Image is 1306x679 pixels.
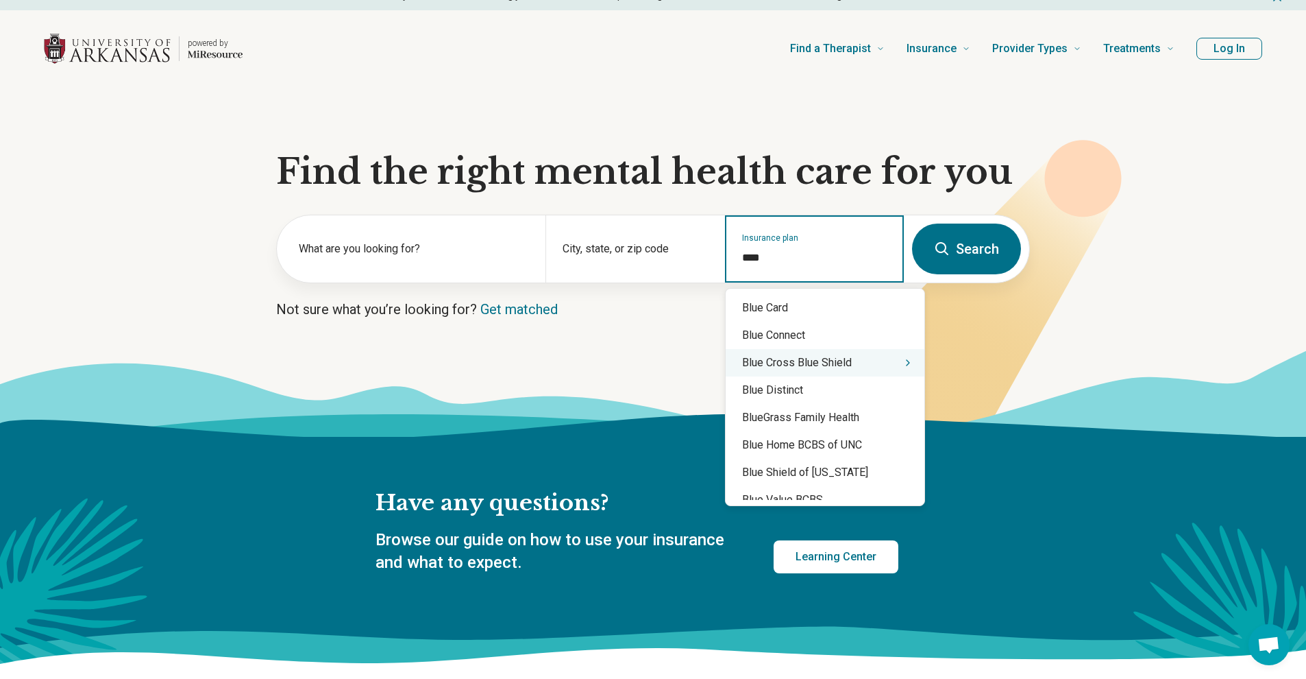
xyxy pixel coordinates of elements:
[188,38,243,49] p: powered by
[726,377,924,404] div: Blue Distinct
[726,322,924,349] div: Blue Connect
[726,349,924,377] div: Blue Cross Blue Shield
[1196,38,1262,60] button: Log In
[44,27,243,71] a: Home page
[992,39,1068,58] span: Provider Types
[1248,624,1290,665] div: Open chat
[774,540,898,573] a: Learning Center
[912,224,1021,274] button: Search
[726,486,924,514] div: Blue Value BCBS
[299,241,529,257] label: What are you looking for?
[726,294,924,500] div: Suggestions
[726,431,924,459] div: Blue Home BCBS of UNC
[790,39,871,58] span: Find a Therapist
[726,294,924,322] div: Blue Card
[1103,39,1161,58] span: Treatments
[480,301,558,318] a: Get matched
[276,300,1030,319] p: Not sure what you’re looking for?
[276,152,1030,193] h1: Find the right mental health care for you
[726,404,924,431] div: BlueGrass Family Health
[726,459,924,486] div: Blue Shield of [US_STATE]
[375,489,898,518] h2: Have any questions?
[907,39,957,58] span: Insurance
[375,529,741,575] p: Browse our guide on how to use your insurance and what to expect.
